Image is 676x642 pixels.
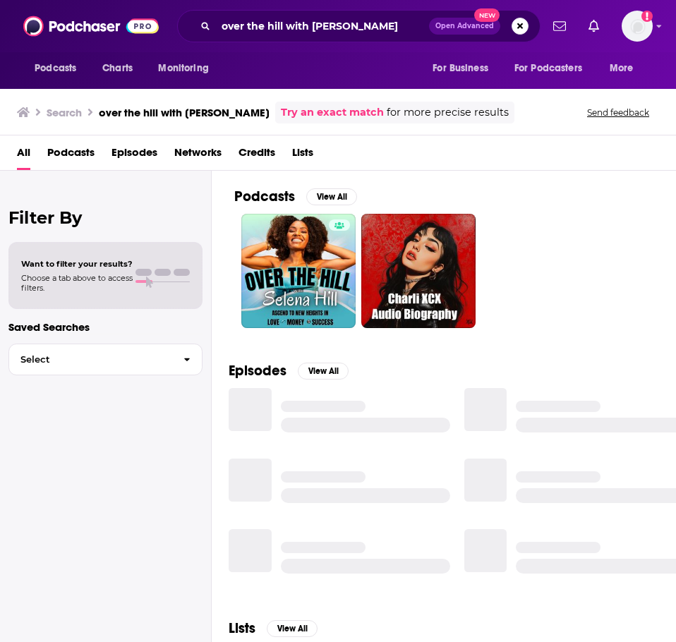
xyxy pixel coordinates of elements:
a: Credits [239,141,275,170]
span: New [474,8,500,22]
a: Charts [93,55,141,82]
span: Select [9,355,172,364]
h2: Filter By [8,207,203,228]
img: User Profile [622,11,653,42]
a: Networks [174,141,222,170]
span: Monitoring [158,59,208,78]
button: View All [298,363,349,380]
h2: Episodes [229,362,286,380]
a: Show notifications dropdown [548,14,572,38]
img: Podchaser - Follow, Share and Rate Podcasts [23,13,159,40]
a: Podcasts [47,141,95,170]
a: Episodes [111,141,157,170]
button: open menu [600,55,651,82]
button: open menu [505,55,603,82]
button: Show profile menu [622,11,653,42]
span: Podcasts [35,59,76,78]
h3: Search [47,106,82,119]
span: Choose a tab above to access filters. [21,273,133,293]
button: View All [306,188,357,205]
span: Want to filter your results? [21,259,133,269]
p: Saved Searches [8,320,203,334]
div: Search podcasts, credits, & more... [177,10,541,42]
a: Lists [292,141,313,170]
button: Open AdvancedNew [429,18,500,35]
a: ListsView All [229,619,318,637]
button: View All [267,620,318,637]
input: Search podcasts, credits, & more... [216,15,429,37]
button: Send feedback [583,107,653,119]
a: Try an exact match [281,104,384,121]
a: All [17,141,30,170]
a: Show notifications dropdown [583,14,605,38]
span: More [610,59,634,78]
h2: Podcasts [234,188,295,205]
button: Select [8,344,203,375]
span: for more precise results [387,104,509,121]
a: EpisodesView All [229,362,349,380]
span: For Podcasters [514,59,582,78]
svg: Add a profile image [641,11,653,22]
span: Charts [102,59,133,78]
h3: over the hill with [PERSON_NAME] [99,106,270,119]
button: open menu [423,55,506,82]
span: Logged in as GregKubie [622,11,653,42]
span: For Business [433,59,488,78]
a: PodcastsView All [234,188,357,205]
button: open menu [148,55,227,82]
button: open menu [25,55,95,82]
span: Open Advanced [435,23,494,30]
h2: Lists [229,619,255,637]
